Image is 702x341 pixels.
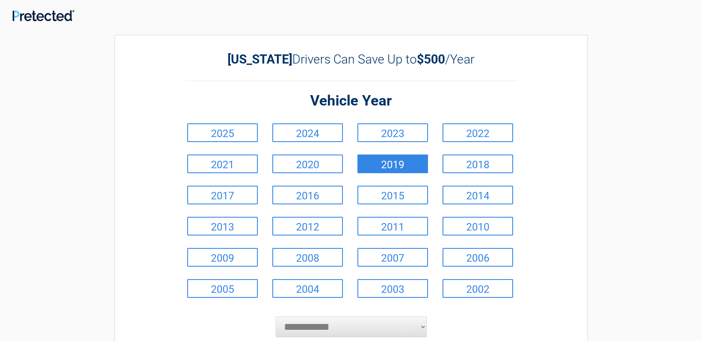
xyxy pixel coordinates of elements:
[443,123,513,142] a: 2022
[187,248,258,267] a: 2009
[272,155,343,173] a: 2020
[185,52,517,66] h2: Drivers Can Save Up to /Year
[443,217,513,236] a: 2010
[272,217,343,236] a: 2012
[272,186,343,204] a: 2016
[357,217,428,236] a: 2011
[357,123,428,142] a: 2023
[357,186,428,204] a: 2015
[187,123,258,142] a: 2025
[187,279,258,298] a: 2005
[357,155,428,173] a: 2019
[443,248,513,267] a: 2006
[12,10,74,21] img: Main Logo
[357,248,428,267] a: 2007
[185,91,517,111] h2: Vehicle Year
[417,52,445,66] b: $500
[272,248,343,267] a: 2008
[272,123,343,142] a: 2024
[227,52,292,66] b: [US_STATE]
[357,279,428,298] a: 2003
[187,155,258,173] a: 2021
[443,279,513,298] a: 2002
[272,279,343,298] a: 2004
[443,186,513,204] a: 2014
[187,186,258,204] a: 2017
[443,155,513,173] a: 2018
[187,217,258,236] a: 2013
